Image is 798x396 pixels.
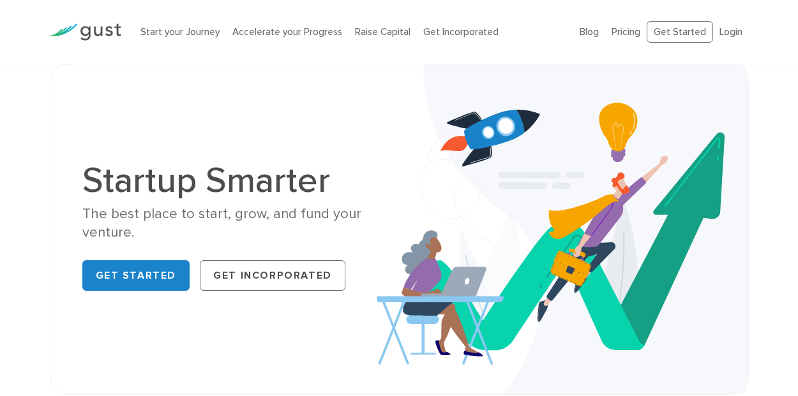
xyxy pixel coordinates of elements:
[355,26,410,38] a: Raise Capital
[232,26,342,38] a: Accelerate your Progress
[140,26,220,38] a: Start your Journey
[200,260,345,291] a: Get Incorporated
[82,163,390,198] h1: Startup Smarter
[647,21,713,43] a: Get Started
[580,26,599,38] a: Blog
[82,260,190,291] a: Get Started
[719,26,742,38] a: Login
[82,205,390,242] div: The best place to start, grow, and fund your venture.
[50,24,121,41] img: Gust Logo
[423,26,499,38] a: Get Incorporated
[612,26,640,38] a: Pricing
[377,64,748,394] img: Startup Smarter Hero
